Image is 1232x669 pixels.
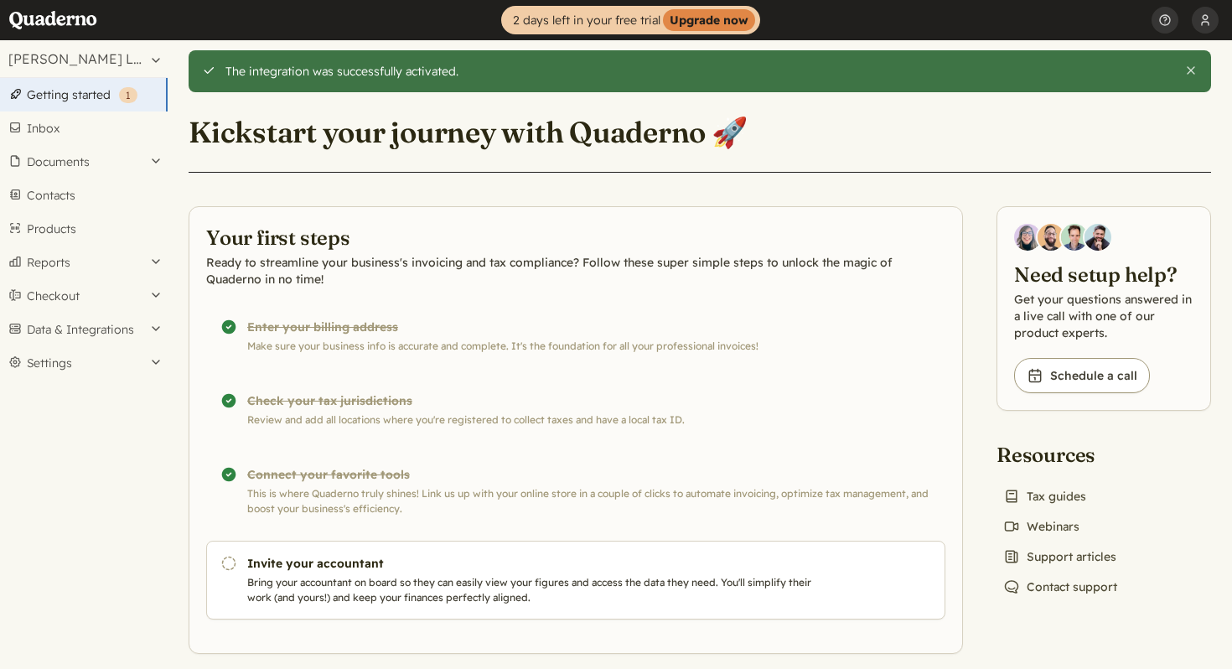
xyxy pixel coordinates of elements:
p: Bring your accountant on board so they can easily view your figures and access the data they need... [247,575,819,605]
a: Schedule a call [1014,358,1150,393]
p: Get your questions answered in a live call with one of our product experts. [1014,291,1193,341]
h1: Kickstart your journey with Quaderno 🚀 [189,114,748,151]
strong: Upgrade now [663,9,755,31]
img: Ivo Oltmans, Business Developer at Quaderno [1061,224,1088,251]
h3: Invite your accountant [247,555,819,572]
h2: Your first steps [206,224,945,251]
img: Jairo Fumero, Account Executive at Quaderno [1038,224,1064,251]
h2: Need setup help? [1014,261,1193,288]
a: Invite your accountant Bring your accountant on board so they can easily view your figures and ac... [206,541,945,620]
a: Webinars [996,515,1086,538]
a: 2 days left in your free trialUpgrade now [501,6,760,34]
p: Ready to streamline your business's invoicing and tax compliance? Follow these super simple steps... [206,254,945,288]
span: 1 [126,89,131,101]
h2: Resources [996,441,1124,468]
a: Contact support [996,575,1124,599]
button: Close this alert [1184,64,1198,77]
a: Tax guides [996,485,1093,508]
img: Javier Rubio, DevRel at Quaderno [1084,224,1111,251]
div: The integration was successfully activated. [225,64,1172,79]
img: Diana Carrasco, Account Executive at Quaderno [1014,224,1041,251]
a: Support articles [996,545,1123,568]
